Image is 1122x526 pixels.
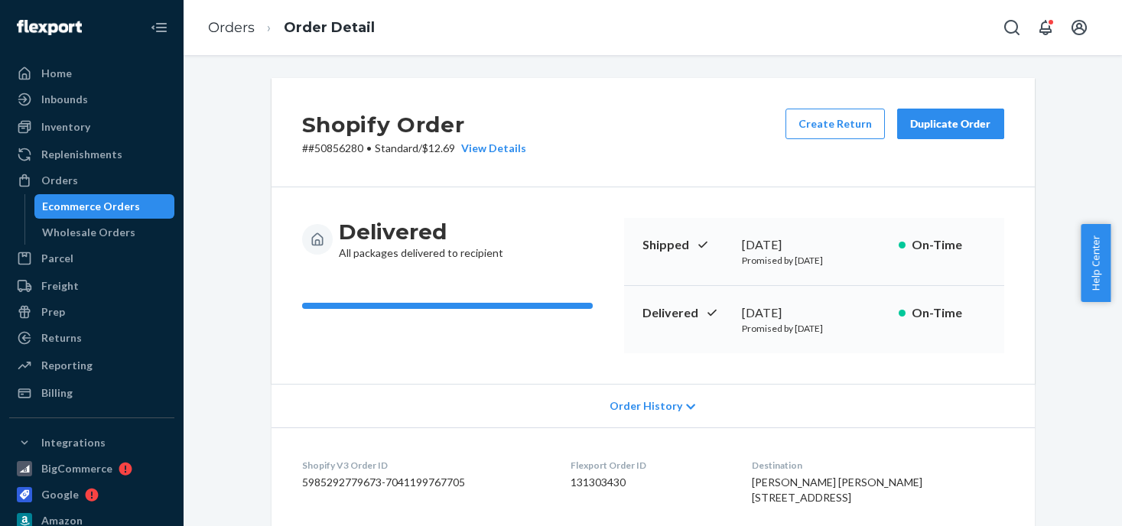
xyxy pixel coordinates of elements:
[375,141,418,154] span: Standard
[912,304,986,322] p: On-Time
[302,459,546,472] dt: Shopify V3 Order ID
[642,236,730,254] p: Shipped
[9,246,174,271] a: Parcel
[42,225,135,240] div: Wholesale Orders
[41,487,79,502] div: Google
[41,66,72,81] div: Home
[9,61,174,86] a: Home
[9,274,174,298] a: Freight
[912,236,986,254] p: On-Time
[1081,224,1111,302] button: Help Center
[1064,12,1094,43] button: Open account menu
[339,218,503,245] h3: Delivered
[1030,12,1061,43] button: Open notifications
[610,398,682,414] span: Order History
[9,115,174,139] a: Inventory
[642,304,730,322] p: Delivered
[41,385,73,401] div: Billing
[9,300,174,324] a: Prep
[571,459,727,472] dt: Flexport Order ID
[9,142,174,167] a: Replenishments
[571,475,727,490] dd: 131303430
[41,92,88,107] div: Inbounds
[910,116,991,131] div: Duplicate Order
[752,476,922,504] span: [PERSON_NAME] [PERSON_NAME] [STREET_ADDRESS]
[742,322,886,335] p: Promised by [DATE]
[366,141,372,154] span: •
[41,251,73,266] div: Parcel
[302,475,546,490] dd: 5985292779673-7041199767705
[41,304,65,320] div: Prep
[9,430,174,455] button: Integrations
[34,220,175,245] a: Wholesale Orders
[455,141,526,156] button: View Details
[752,459,1003,472] dt: Destination
[208,19,255,36] a: Orders
[41,435,106,450] div: Integrations
[9,381,174,405] a: Billing
[34,194,175,219] a: Ecommerce Orders
[17,20,82,35] img: Flexport logo
[41,461,112,476] div: BigCommerce
[9,456,174,481] a: BigCommerce
[42,199,140,214] div: Ecommerce Orders
[302,141,526,156] p: # #50856280 / $12.69
[196,5,387,50] ol: breadcrumbs
[997,12,1027,43] button: Open Search Box
[41,147,122,162] div: Replenishments
[785,109,885,139] button: Create Return
[41,358,93,373] div: Reporting
[1025,480,1107,518] iframe: Opens a widget where you can chat to one of our agents
[742,236,886,254] div: [DATE]
[41,278,79,294] div: Freight
[742,304,886,322] div: [DATE]
[897,109,1004,139] button: Duplicate Order
[41,173,78,188] div: Orders
[9,353,174,378] a: Reporting
[9,482,174,507] a: Google
[9,168,174,193] a: Orders
[284,19,375,36] a: Order Detail
[302,109,526,141] h2: Shopify Order
[41,330,82,346] div: Returns
[41,119,90,135] div: Inventory
[339,218,503,261] div: All packages delivered to recipient
[9,326,174,350] a: Returns
[9,87,174,112] a: Inbounds
[144,12,174,43] button: Close Navigation
[742,254,886,267] p: Promised by [DATE]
